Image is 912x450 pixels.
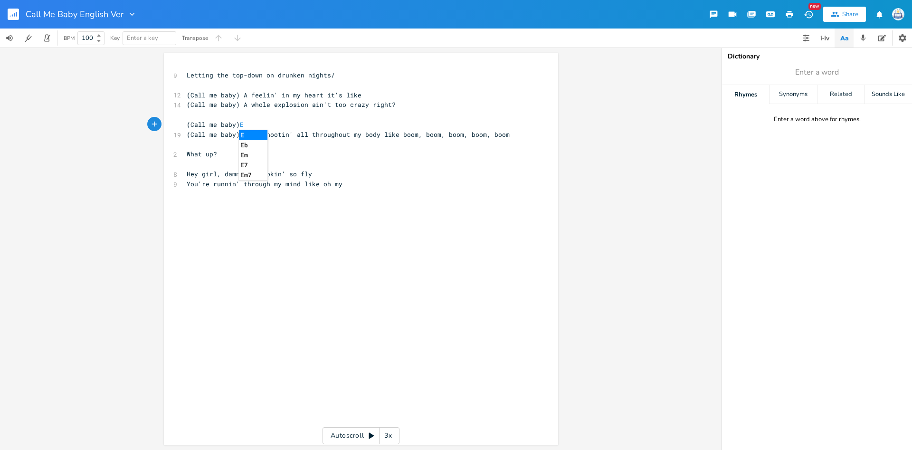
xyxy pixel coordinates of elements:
[892,8,904,20] img: Sign In
[26,10,123,19] span: Call Me Baby English Ver
[187,71,335,79] span: Letting the top-down on drunken nights/
[323,427,399,444] div: Autoscroll
[239,140,267,150] li: Eb
[239,130,267,140] li: E
[187,120,244,129] span: (Call me baby)
[774,115,861,124] div: Enter a word above for rhymes.
[799,6,818,23] button: New
[187,170,312,178] span: Hey girl, damn you lookin' so fly
[722,85,769,104] div: Rhymes
[127,34,158,42] span: Enter a key
[187,91,361,99] span: (Call me baby) A feelin' in my heart it's like
[817,85,864,104] div: Related
[64,36,75,41] div: BPM
[380,427,397,444] div: 3x
[110,35,120,41] div: Key
[728,53,906,60] div: Dictionary
[239,150,267,160] li: Em
[865,85,912,104] div: Sounds Like
[187,100,396,109] span: (Call me baby) A whole explosion ain't too crazy right?
[182,35,208,41] div: Transpose
[239,160,267,170] li: E7
[769,85,817,104] div: Synonyms
[239,170,267,180] li: Em7
[187,180,342,188] span: You're runnin' through my mind like oh my
[823,7,866,22] button: Share
[842,10,858,19] div: Share
[808,3,821,10] div: New
[795,67,839,78] span: Enter a word
[187,130,510,139] span: (Call me baby) It's shootin' all throughout my body like boom, boom, boom, boom, boom
[187,150,217,158] span: What up?
[240,120,244,129] span: E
